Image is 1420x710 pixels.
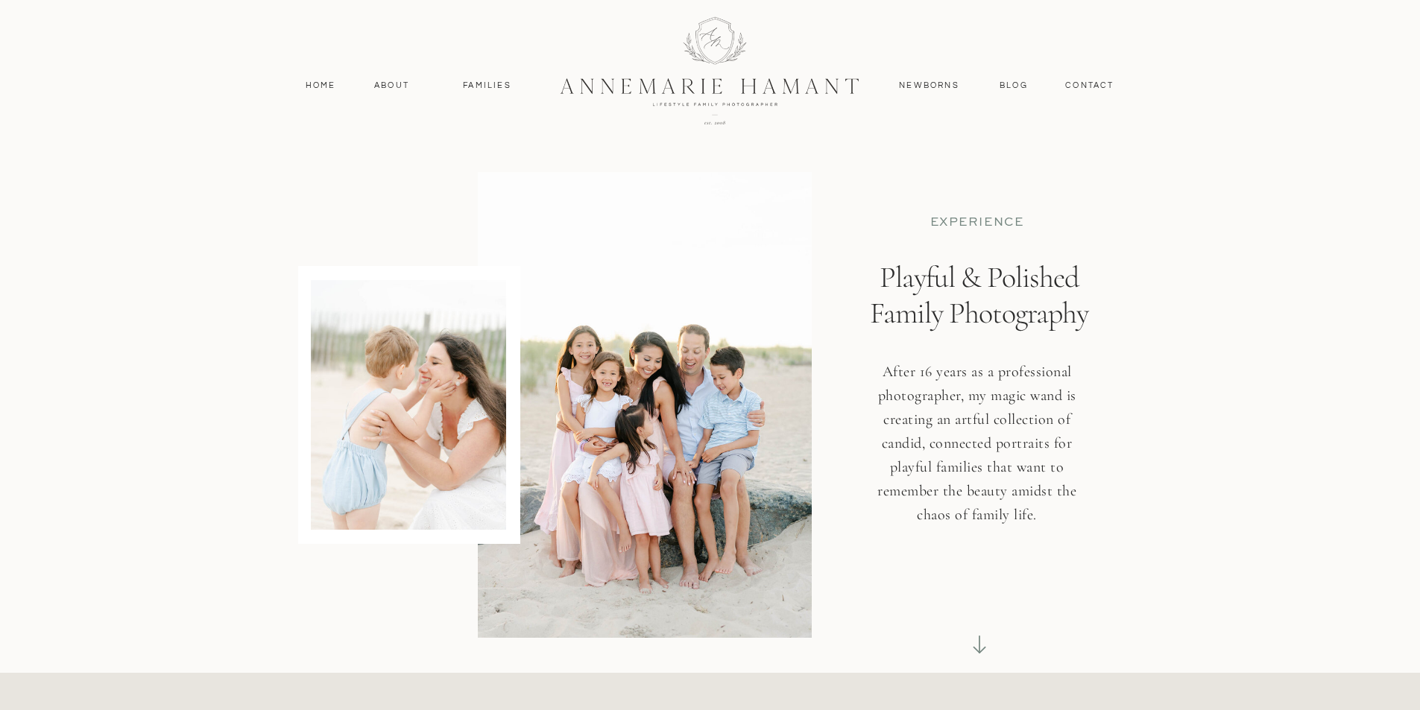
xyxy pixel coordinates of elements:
[886,215,1069,230] p: EXPERIENCE
[858,259,1101,395] h1: Playful & Polished Family Photography
[299,79,343,92] a: Home
[454,79,521,92] a: Families
[370,79,414,92] a: About
[997,79,1032,92] a: Blog
[894,79,965,92] a: Newborns
[1058,79,1123,92] a: contact
[868,360,1087,551] h3: After 16 years as a professional photographer, my magic wand is creating an artful collection of ...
